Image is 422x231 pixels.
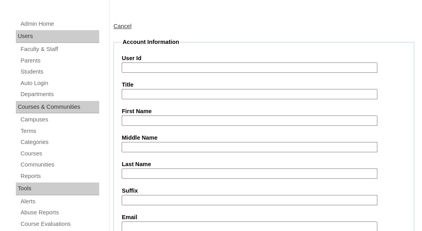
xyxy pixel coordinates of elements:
[20,197,99,206] a: Alerts
[20,137,99,147] a: Categories
[122,134,406,142] label: Middle Name
[20,219,99,229] a: Course Evaluations
[122,81,406,89] label: Title
[20,208,99,218] a: Abuse Reports
[20,115,99,125] a: Campuses
[20,44,99,54] a: Faculty & Staff
[20,149,99,159] a: Courses
[122,38,180,46] legend: Account Information
[122,213,406,222] label: Email
[113,23,132,29] a: Cancel
[16,30,99,43] div: Users
[122,187,406,195] label: Suffix
[20,67,99,77] a: Students
[20,78,99,88] a: Auto Login
[20,19,99,29] a: Admin Home
[122,107,406,116] label: First Name
[122,54,406,62] label: User Id
[20,56,99,66] a: Parents
[20,126,99,136] a: Terms
[20,89,99,99] a: Departments
[20,160,99,170] a: Communities
[16,182,99,195] div: Tools
[20,171,99,181] a: Reports
[16,101,99,114] div: Courses & Communities
[122,160,406,169] label: Last Name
